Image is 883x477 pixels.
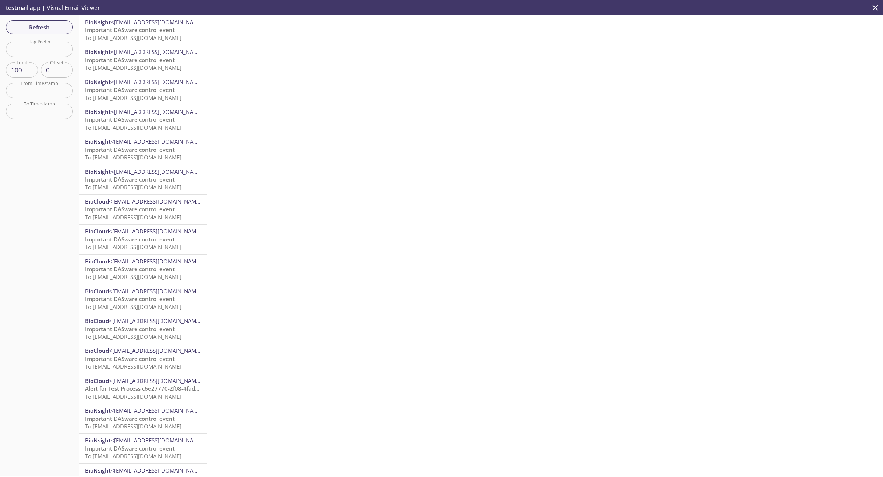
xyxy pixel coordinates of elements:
[85,236,175,243] span: Important DASware control event
[85,78,111,86] span: BioNsight
[85,452,181,460] span: To: [EMAIL_ADDRESS][DOMAIN_NAME]
[85,325,175,333] span: Important DASware control event
[111,18,206,26] span: <[EMAIL_ADDRESS][DOMAIN_NAME]>
[85,407,111,414] span: BioNsight
[85,86,175,93] span: Important DASware control event
[85,116,175,123] span: Important DASware control event
[85,363,181,370] span: To: [EMAIL_ADDRESS][DOMAIN_NAME]
[109,347,204,354] span: <[EMAIL_ADDRESS][DOMAIN_NAME]>
[79,404,207,433] div: BioNsight<[EMAIL_ADDRESS][DOMAIN_NAME]>Important DASware control eventTo:[EMAIL_ADDRESS][DOMAIN_N...
[79,45,207,75] div: BioNsight<[EMAIL_ADDRESS][DOMAIN_NAME]>Important DASware control eventTo:[EMAIL_ADDRESS][DOMAIN_N...
[6,20,73,34] button: Refresh
[85,265,175,273] span: Important DASware control event
[85,317,109,324] span: BioCloud
[109,377,204,384] span: <[EMAIL_ADDRESS][DOMAIN_NAME]>
[85,198,109,205] span: BioCloud
[85,445,175,452] span: Important DASware control event
[85,138,111,145] span: BioNsight
[111,467,206,474] span: <[EMAIL_ADDRESS][DOMAIN_NAME]>
[85,385,250,392] span: Alert for Test Process c6e27770-2f08-4fad-8312-e4bdbf68a883
[79,105,207,135] div: BioNsight<[EMAIL_ADDRESS][DOMAIN_NAME]>Important DASware control eventTo:[EMAIL_ADDRESS][DOMAIN_N...
[85,355,175,362] span: Important DASware control event
[85,64,181,71] span: To: [EMAIL_ADDRESS][DOMAIN_NAME]
[85,437,111,444] span: BioNsight
[79,225,207,254] div: BioCloud<[EMAIL_ADDRESS][DOMAIN_NAME]>Important DASware control eventTo:[EMAIL_ADDRESS][DOMAIN_NAME]
[85,227,109,235] span: BioCloud
[85,183,181,191] span: To: [EMAIL_ADDRESS][DOMAIN_NAME]
[85,146,175,153] span: Important DASware control event
[85,287,109,295] span: BioCloud
[85,124,181,131] span: To: [EMAIL_ADDRESS][DOMAIN_NAME]
[85,258,109,265] span: BioCloud
[111,78,206,86] span: <[EMAIL_ADDRESS][DOMAIN_NAME]>
[85,154,181,161] span: To: [EMAIL_ADDRESS][DOMAIN_NAME]
[109,317,204,324] span: <[EMAIL_ADDRESS][DOMAIN_NAME]>
[79,314,207,344] div: BioCloud<[EMAIL_ADDRESS][DOMAIN_NAME]>Important DASware control eventTo:[EMAIL_ADDRESS][DOMAIN_NAME]
[79,75,207,105] div: BioNsight<[EMAIL_ADDRESS][DOMAIN_NAME]>Important DASware control eventTo:[EMAIL_ADDRESS][DOMAIN_N...
[79,284,207,314] div: BioCloud<[EMAIL_ADDRESS][DOMAIN_NAME]>Important DASware control eventTo:[EMAIL_ADDRESS][DOMAIN_NAME]
[85,423,181,430] span: To: [EMAIL_ADDRESS][DOMAIN_NAME]
[85,393,181,400] span: To: [EMAIL_ADDRESS][DOMAIN_NAME]
[109,287,204,295] span: <[EMAIL_ADDRESS][DOMAIN_NAME]>
[111,138,206,145] span: <[EMAIL_ADDRESS][DOMAIN_NAME]>
[85,205,175,213] span: Important DASware control event
[85,295,175,302] span: Important DASware control event
[85,34,181,42] span: To: [EMAIL_ADDRESS][DOMAIN_NAME]
[79,165,207,194] div: BioNsight<[EMAIL_ADDRESS][DOMAIN_NAME]>Important DASware control eventTo:[EMAIL_ADDRESS][DOMAIN_N...
[85,168,111,175] span: BioNsight
[85,108,111,115] span: BioNsight
[79,15,207,45] div: BioNsight<[EMAIL_ADDRESS][DOMAIN_NAME]>Important DASware control eventTo:[EMAIL_ADDRESS][DOMAIN_N...
[85,56,175,64] span: Important DASware control event
[109,258,204,265] span: <[EMAIL_ADDRESS][DOMAIN_NAME]>
[85,18,111,26] span: BioNsight
[85,48,111,55] span: BioNsight
[85,377,109,384] span: BioCloud
[85,467,111,474] span: BioNsight
[85,176,175,183] span: Important DASware control event
[79,374,207,404] div: BioCloud<[EMAIL_ADDRESS][DOMAIN_NAME]>Alert for Test Process c6e27770-2f08-4fad-8312-e4bdbf68a883...
[111,168,206,175] span: <[EMAIL_ADDRESS][DOMAIN_NAME]>
[79,344,207,373] div: BioCloud<[EMAIL_ADDRESS][DOMAIN_NAME]>Important DASware control eventTo:[EMAIL_ADDRESS][DOMAIN_NAME]
[85,333,181,340] span: To: [EMAIL_ADDRESS][DOMAIN_NAME]
[111,437,206,444] span: <[EMAIL_ADDRESS][DOMAIN_NAME]>
[111,407,206,414] span: <[EMAIL_ADDRESS][DOMAIN_NAME]>
[12,22,67,32] span: Refresh
[109,198,204,205] span: <[EMAIL_ADDRESS][DOMAIN_NAME]>
[6,4,28,12] span: testmail
[85,94,181,101] span: To: [EMAIL_ADDRESS][DOMAIN_NAME]
[79,434,207,463] div: BioNsight<[EMAIL_ADDRESS][DOMAIN_NAME]>Important DASware control eventTo:[EMAIL_ADDRESS][DOMAIN_N...
[85,415,175,422] span: Important DASware control event
[79,195,207,224] div: BioCloud<[EMAIL_ADDRESS][DOMAIN_NAME]>Important DASware control eventTo:[EMAIL_ADDRESS][DOMAIN_NAME]
[85,347,109,354] span: BioCloud
[79,255,207,284] div: BioCloud<[EMAIL_ADDRESS][DOMAIN_NAME]>Important DASware control eventTo:[EMAIL_ADDRESS][DOMAIN_NAME]
[111,108,206,115] span: <[EMAIL_ADDRESS][DOMAIN_NAME]>
[109,227,204,235] span: <[EMAIL_ADDRESS][DOMAIN_NAME]>
[79,135,207,164] div: BioNsight<[EMAIL_ADDRESS][DOMAIN_NAME]>Important DASware control eventTo:[EMAIL_ADDRESS][DOMAIN_N...
[85,214,181,221] span: To: [EMAIL_ADDRESS][DOMAIN_NAME]
[85,243,181,251] span: To: [EMAIL_ADDRESS][DOMAIN_NAME]
[111,48,206,55] span: <[EMAIL_ADDRESS][DOMAIN_NAME]>
[85,303,181,311] span: To: [EMAIL_ADDRESS][DOMAIN_NAME]
[85,26,175,33] span: Important DASware control event
[85,273,181,280] span: To: [EMAIL_ADDRESS][DOMAIN_NAME]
